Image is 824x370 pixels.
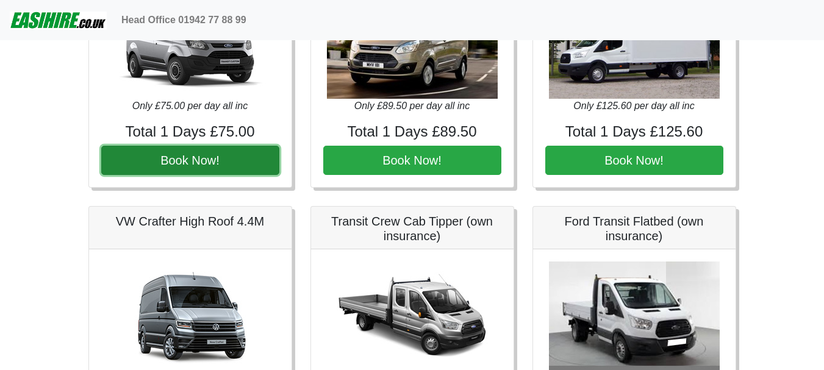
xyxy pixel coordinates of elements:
[101,214,279,229] h5: VW Crafter High Roof 4.4M
[121,15,246,25] b: Head Office 01942 77 88 99
[354,101,470,111] i: Only £89.50 per day all inc
[323,146,501,175] button: Book Now!
[132,101,248,111] i: Only £75.00 per day all inc
[573,101,694,111] i: Only £125.60 per day all inc
[101,146,279,175] button: Book Now!
[545,146,723,175] button: Book Now!
[323,123,501,141] h4: Total 1 Days £89.50
[10,8,107,32] img: easihire_logo_small.png
[545,123,723,141] h4: Total 1 Days £125.60
[116,8,251,32] a: Head Office 01942 77 88 99
[545,214,723,243] h5: Ford Transit Flatbed (own insurance)
[323,214,501,243] h5: Transit Crew Cab Tipper (own insurance)
[101,123,279,141] h4: Total 1 Days £75.00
